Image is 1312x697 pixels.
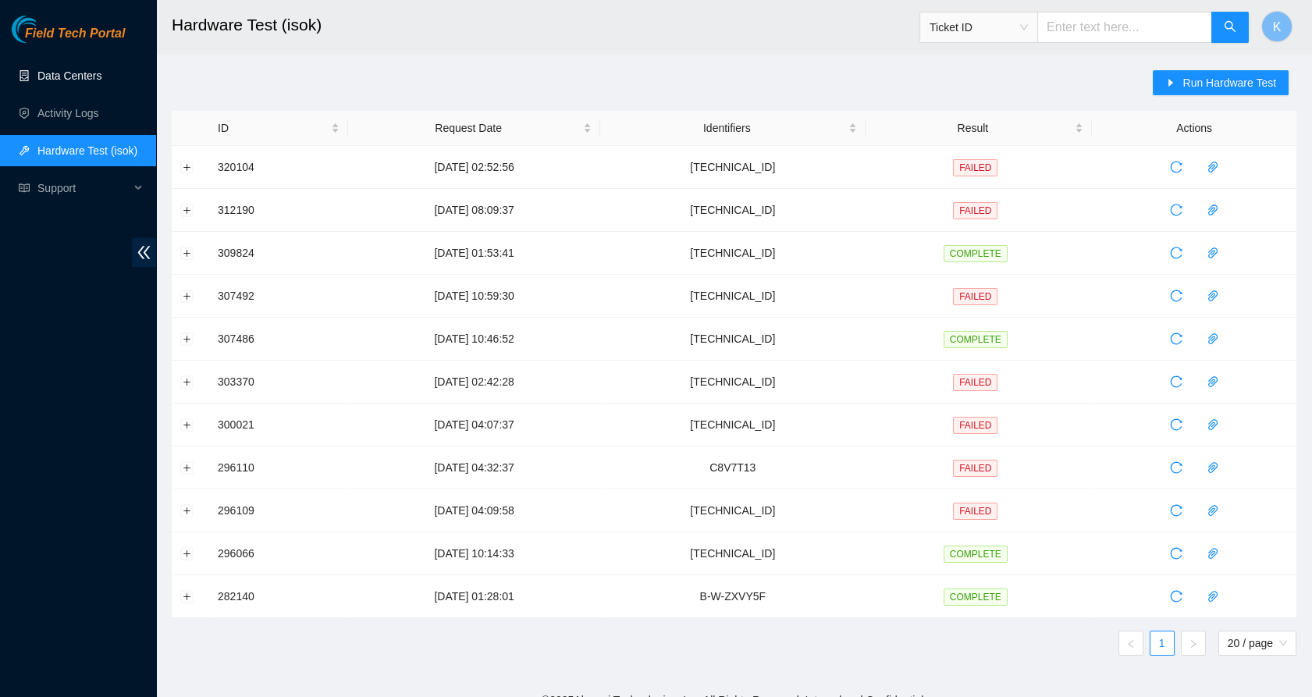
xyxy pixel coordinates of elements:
span: reload [1164,418,1188,431]
li: Previous Page [1118,631,1143,656]
span: reload [1164,204,1188,216]
span: FAILED [953,159,997,176]
th: Actions [1092,111,1296,146]
button: reload [1164,326,1189,351]
button: Expand row [181,375,194,388]
a: Activity Logs [37,107,99,119]
span: paper-clip [1201,161,1225,173]
input: Enter text here... [1037,12,1212,43]
td: [TECHNICAL_ID] [600,189,866,232]
span: paper-clip [1201,375,1225,388]
td: 303370 [209,361,348,404]
td: [DATE] 04:07:37 [348,404,600,446]
span: reload [1164,547,1188,560]
button: paper-clip [1200,197,1225,222]
button: paper-clip [1200,369,1225,394]
a: 1 [1150,631,1174,655]
button: Expand row [181,332,194,345]
button: paper-clip [1200,455,1225,480]
button: paper-clip [1200,541,1225,566]
td: [TECHNICAL_ID] [600,404,866,446]
a: Data Centers [37,69,101,82]
td: 309824 [209,232,348,275]
span: reload [1164,461,1188,474]
span: FAILED [953,460,997,477]
td: 320104 [209,146,348,189]
button: caret-rightRun Hardware Test [1153,70,1289,95]
td: [TECHNICAL_ID] [600,532,866,575]
button: reload [1164,369,1189,394]
button: reload [1164,283,1189,308]
td: [DATE] 02:52:56 [348,146,600,189]
button: Expand row [181,461,194,474]
span: caret-right [1165,77,1176,90]
button: Expand row [181,590,194,603]
span: paper-clip [1201,461,1225,474]
span: FAILED [953,417,997,434]
span: paper-clip [1201,204,1225,216]
span: left [1126,639,1136,649]
span: double-left [132,238,156,267]
button: Expand row [181,418,194,431]
span: paper-clip [1201,247,1225,259]
span: COMPLETE [944,589,1008,606]
button: paper-clip [1200,584,1225,609]
span: reload [1164,332,1188,345]
td: [DATE] 04:32:37 [348,446,600,489]
span: FAILED [953,288,997,305]
td: 296109 [209,489,348,532]
img: Akamai Technologies [12,16,79,43]
span: paper-clip [1201,547,1225,560]
button: reload [1164,455,1189,480]
span: search [1224,20,1236,35]
span: FAILED [953,374,997,391]
td: 312190 [209,189,348,232]
span: Ticket ID [930,16,1028,39]
button: reload [1164,412,1189,437]
td: [DATE] 08:09:37 [348,189,600,232]
td: 307492 [209,275,348,318]
span: reload [1164,290,1188,302]
button: paper-clip [1200,326,1225,351]
td: [DATE] 10:59:30 [348,275,600,318]
span: Field Tech Portal [25,27,125,41]
span: FAILED [953,202,997,219]
td: [DATE] 01:28:01 [348,575,600,618]
span: paper-clip [1201,418,1225,431]
button: reload [1164,498,1189,523]
button: paper-clip [1200,155,1225,180]
button: Expand row [181,290,194,302]
button: paper-clip [1200,283,1225,308]
span: right [1189,639,1198,649]
td: [TECHNICAL_ID] [600,361,866,404]
a: Hardware Test (isok) [37,144,137,157]
span: reload [1164,504,1188,517]
td: [DATE] 01:53:41 [348,232,600,275]
button: left [1118,631,1143,656]
td: [TECHNICAL_ID] [600,232,866,275]
td: 300021 [209,404,348,446]
span: COMPLETE [944,546,1008,563]
button: paper-clip [1200,412,1225,437]
td: B-W-ZXVY5F [600,575,866,618]
td: [DATE] 04:09:58 [348,489,600,532]
span: Support [37,172,130,204]
button: paper-clip [1200,498,1225,523]
span: paper-clip [1201,290,1225,302]
td: 307486 [209,318,348,361]
td: [DATE] 10:46:52 [348,318,600,361]
td: 282140 [209,575,348,618]
button: Expand row [181,504,194,517]
button: Expand row [181,247,194,259]
button: paper-clip [1200,240,1225,265]
td: [DATE] 10:14:33 [348,532,600,575]
a: Akamai TechnologiesField Tech Portal [12,28,125,48]
button: Expand row [181,547,194,560]
span: paper-clip [1201,504,1225,517]
button: reload [1164,155,1189,180]
td: [TECHNICAL_ID] [600,275,866,318]
button: Expand row [181,161,194,173]
span: paper-clip [1201,332,1225,345]
button: reload [1164,541,1189,566]
span: reload [1164,247,1188,259]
